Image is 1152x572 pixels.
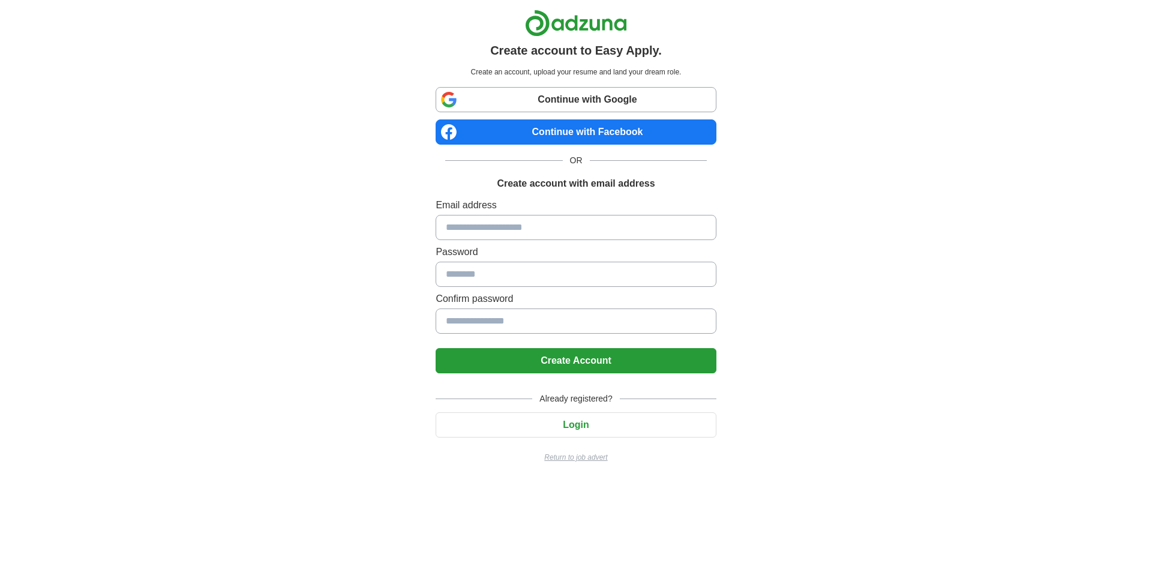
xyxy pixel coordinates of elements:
[436,420,716,430] a: Login
[490,41,662,59] h1: Create account to Easy Apply.
[436,198,716,212] label: Email address
[436,412,716,438] button: Login
[436,292,716,306] label: Confirm password
[438,67,713,77] p: Create an account, upload your resume and land your dream role.
[525,10,627,37] img: Adzuna logo
[532,393,619,405] span: Already registered?
[563,154,590,167] span: OR
[436,245,716,259] label: Password
[436,119,716,145] a: Continue with Facebook
[497,176,655,191] h1: Create account with email address
[436,348,716,373] button: Create Account
[436,87,716,112] a: Continue with Google
[436,452,716,463] a: Return to job advert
